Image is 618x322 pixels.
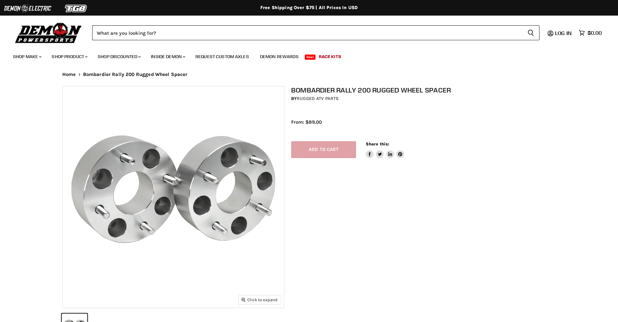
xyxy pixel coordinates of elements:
[552,30,575,36] a: Log in
[575,28,605,38] a: $0.00
[13,21,84,44] img: Demon Powersports
[146,50,189,63] a: Inside Demon
[83,72,188,77] span: Bombardier Rally 200 Rugged Wheel Spacer
[49,72,569,77] nav: Breadcrumbs
[47,50,92,63] a: Shop Product
[297,96,339,101] a: Rugged ATV Parts
[291,119,322,125] span: From: $89.00
[587,30,602,36] span: $0.00
[49,5,569,11] div: Free Shipping Over $75 | All Prices In USD
[366,142,389,146] span: Share this:
[305,55,316,60] span: New!
[8,47,600,63] ul: Main menu
[92,25,539,40] form: Product
[291,95,562,102] div: by
[93,50,145,63] a: Shop Discounted
[291,86,562,94] h1: Bombardier Rally 200 Rugged Wheel Spacer
[366,141,404,158] aside: Share this:
[191,50,254,63] a: Request Custom Axles
[239,295,281,304] button: Click to expand
[314,50,346,63] a: Race Kits
[63,86,284,308] img: Bombardier Rally 200 Rugged Wheel Spacer
[8,50,45,63] a: Shop Make
[255,50,303,63] a: Demon Rewards
[62,72,76,77] a: Home
[52,2,101,15] img: TGB Logo 2
[92,25,522,40] input: Search
[522,25,539,40] button: Search
[555,30,572,36] span: Log in
[241,297,278,302] span: Click to expand
[3,2,52,15] img: Demon Electric Logo 2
